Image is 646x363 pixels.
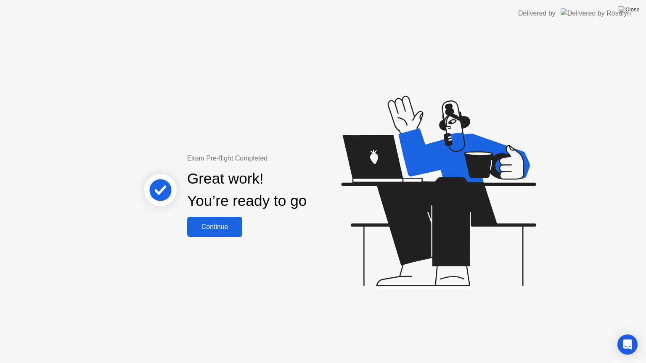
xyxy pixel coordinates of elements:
[190,223,240,231] div: Continue
[617,334,638,355] div: Open Intercom Messenger
[187,217,242,237] button: Continue
[619,6,640,13] img: Close
[187,168,307,212] div: Great work! You’re ready to go
[518,8,556,18] div: Delivered by
[561,8,631,18] img: Delivered by Rosalyn
[187,153,361,163] div: Exam Pre-flight Completed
